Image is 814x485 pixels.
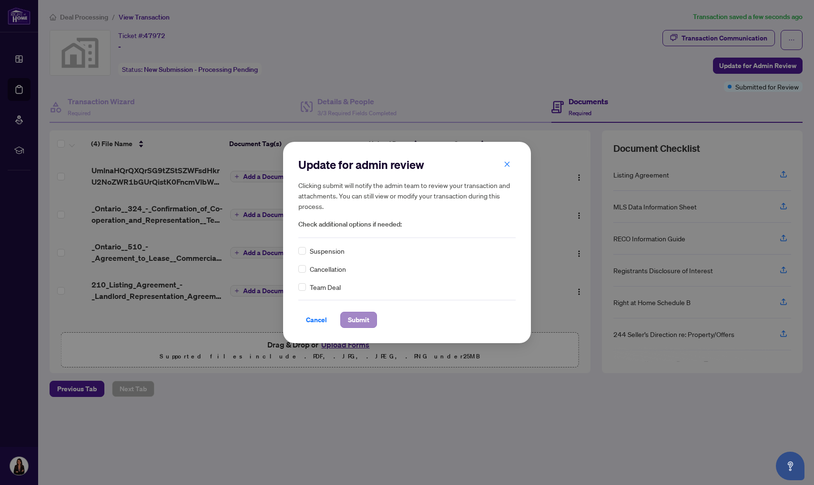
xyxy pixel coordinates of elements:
[298,157,516,172] h2: Update for admin review
[340,312,377,328] button: Submit
[504,161,510,168] span: close
[310,264,346,274] span: Cancellation
[298,180,516,211] h5: Clicking submit will notify the admin team to review your transaction and attachments. You can st...
[776,452,804,480] button: Open asap
[298,312,335,328] button: Cancel
[348,312,369,327] span: Submit
[310,282,341,292] span: Team Deal
[298,219,516,230] span: Check additional options if needed:
[310,246,345,256] span: Suspension
[306,312,327,327] span: Cancel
